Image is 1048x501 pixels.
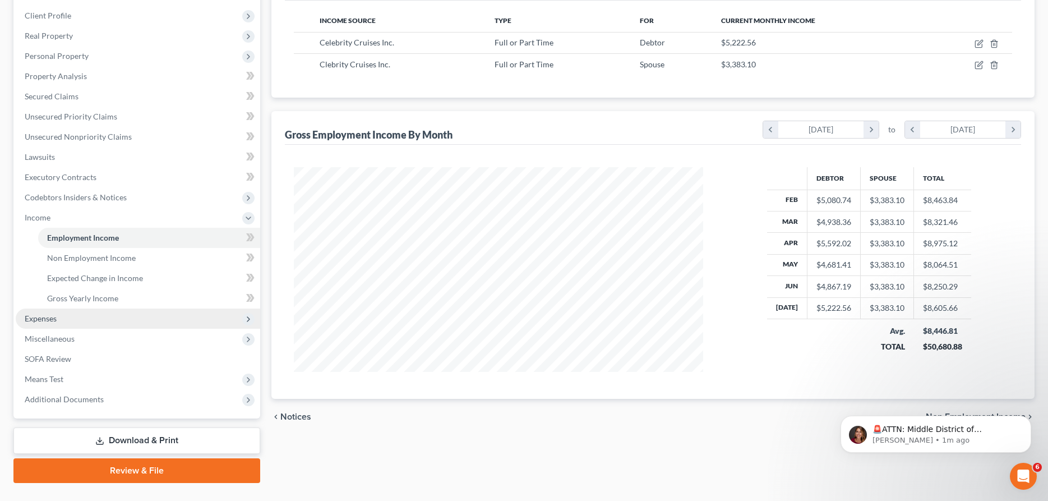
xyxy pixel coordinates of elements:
[721,38,756,47] span: $5,222.56
[320,16,376,25] span: Income Source
[870,325,905,337] div: Avg.
[38,268,260,288] a: Expected Change in Income
[767,254,807,275] th: May
[495,59,553,69] span: Full or Part Time
[47,293,118,303] span: Gross Yearly Income
[25,31,73,40] span: Real Property
[816,259,851,270] div: $4,681.41
[16,107,260,127] a: Unsecured Priority Claims
[1033,463,1042,472] span: 6
[721,16,815,25] span: Current Monthly Income
[25,314,57,323] span: Expenses
[285,128,453,141] div: Gross Employment Income By Month
[25,112,117,121] span: Unsecured Priority Claims
[721,59,756,69] span: $3,383.10
[16,127,260,147] a: Unsecured Nonpriority Claims
[870,217,904,228] div: $3,383.10
[47,273,143,283] span: Expected Change in Income
[38,248,260,268] a: Non Employment Income
[914,254,971,275] td: $8,064.51
[16,66,260,86] a: Property Analysis
[816,302,851,314] div: $5,222.56
[25,394,104,404] span: Additional Documents
[1010,463,1037,490] iframe: Intercom live chat
[824,392,1048,471] iframe: Intercom notifications message
[914,276,971,297] td: $8,250.29
[25,334,75,343] span: Miscellaneous
[905,121,920,138] i: chevron_left
[640,16,654,25] span: For
[25,172,96,182] span: Executory Contracts
[763,121,778,138] i: chevron_left
[25,91,79,101] span: Secured Claims
[13,428,260,454] a: Download & Print
[271,412,311,421] button: chevron_left Notices
[923,341,962,352] div: $50,680.88
[16,167,260,187] a: Executory Contracts
[25,51,89,61] span: Personal Property
[320,38,394,47] span: Celebrity Cruises Inc.
[38,228,260,248] a: Employment Income
[280,412,311,421] span: Notices
[16,349,260,369] a: SOFA Review
[914,211,971,232] td: $8,321.46
[25,152,55,162] span: Lawsuits
[870,341,905,352] div: TOTAL
[25,192,127,202] span: Codebtors Insiders & Notices
[914,190,971,211] td: $8,463.84
[13,458,260,483] a: Review & File
[816,195,851,206] div: $5,080.74
[767,190,807,211] th: Feb
[870,195,904,206] div: $3,383.10
[870,259,904,270] div: $3,383.10
[495,38,553,47] span: Full or Part Time
[25,11,71,20] span: Client Profile
[25,132,132,141] span: Unsecured Nonpriority Claims
[47,233,119,242] span: Employment Income
[38,288,260,309] a: Gross Yearly Income
[640,59,664,69] span: Spouse
[25,374,63,384] span: Means Test
[495,16,511,25] span: Type
[870,302,904,314] div: $3,383.10
[914,233,971,254] td: $8,975.12
[914,167,971,190] th: Total
[816,238,851,249] div: $5,592.02
[807,167,861,190] th: Debtor
[1005,121,1021,138] i: chevron_right
[923,325,962,337] div: $8,446.81
[25,354,71,364] span: SOFA Review
[16,86,260,107] a: Secured Claims
[778,121,864,138] div: [DATE]
[914,297,971,319] td: $8,605.66
[816,281,851,292] div: $4,867.19
[640,38,665,47] span: Debtor
[16,147,260,167] a: Lawsuits
[320,59,390,69] span: Clebrity Cruises Inc.
[767,211,807,232] th: Mar
[888,124,895,135] span: to
[864,121,879,138] i: chevron_right
[271,412,280,421] i: chevron_left
[47,253,136,263] span: Non Employment Income
[816,217,851,228] div: $4,938.36
[870,281,904,292] div: $3,383.10
[25,71,87,81] span: Property Analysis
[861,167,914,190] th: Spouse
[767,233,807,254] th: Apr
[870,238,904,249] div: $3,383.10
[767,297,807,319] th: [DATE]
[920,121,1006,138] div: [DATE]
[25,213,50,222] span: Income
[767,276,807,297] th: Jun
